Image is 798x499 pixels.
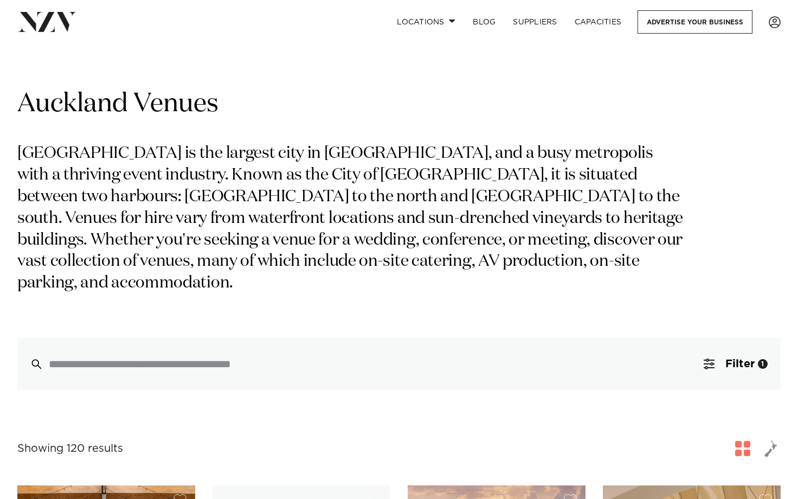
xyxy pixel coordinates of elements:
[17,143,687,295] p: [GEOGRAPHIC_DATA] is the largest city in [GEOGRAPHIC_DATA], and a busy metropolis with a thriving...
[17,12,76,31] img: nzv-logo.png
[725,359,755,369] span: Filter
[504,10,565,34] a: SUPPLIERS
[638,10,752,34] a: Advertise your business
[691,338,781,390] button: Filter1
[388,10,464,34] a: Locations
[566,10,630,34] a: Capacities
[758,359,768,369] div: 1
[17,87,781,121] h1: Auckland Venues
[17,440,123,457] div: Showing 120 results
[464,10,504,34] a: BLOG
